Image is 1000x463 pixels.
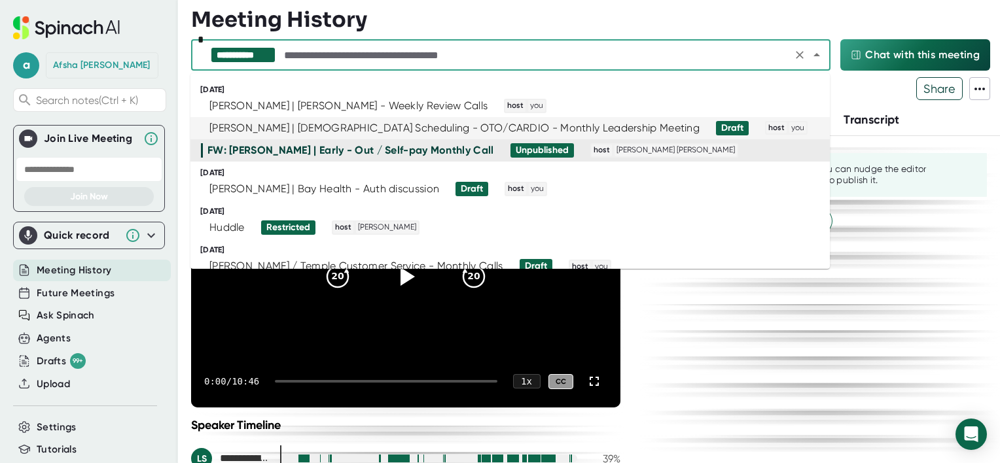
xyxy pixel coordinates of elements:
button: Agents [37,331,71,346]
span: host [766,122,787,134]
span: host [570,261,590,273]
div: Draft [721,122,743,134]
span: you [789,122,806,134]
div: Speaker Timeline [191,418,620,432]
div: [PERSON_NAME] | [PERSON_NAME] - Weekly Review Calls [209,99,488,112]
div: [PERSON_NAME] / Temple Customer Service - Monthly Calls [209,260,503,273]
div: [DATE] [200,168,830,178]
div: [PERSON_NAME] | Bay Health - Auth discussion [209,182,439,196]
div: 99+ [70,353,86,369]
div: Drafts [37,353,86,369]
span: Join Now [70,191,108,202]
div: Join Live MeetingJoin Live Meeting [19,126,159,152]
button: Chat with this meeting [840,39,990,71]
div: 0:00 / 10:46 [204,376,259,386]
span: host [505,100,526,112]
span: you [528,100,545,112]
div: CC [548,374,573,389]
span: you [529,183,546,195]
button: Transcript [844,111,900,129]
button: Settings [37,420,77,435]
button: Upload [37,377,70,392]
button: Share [916,77,963,100]
span: Share [917,77,962,100]
button: Clear [791,46,809,64]
span: Chat with this meeting [865,47,980,63]
div: Open Intercom Messenger [955,419,987,450]
h3: Meeting History [191,7,367,32]
div: Unpublished [516,145,569,156]
div: Draft [525,260,547,272]
span: host [506,183,526,195]
span: Search notes (Ctrl + K) [36,94,162,107]
div: Quick record [44,229,118,242]
button: Future Meetings [37,286,115,301]
div: Afsha Carter [53,60,151,71]
span: you [593,261,610,273]
button: Join Now [24,187,154,206]
div: [DATE] [200,207,830,216]
button: Meeting History [37,263,111,278]
div: Draft [461,183,483,195]
span: host [333,222,353,233]
div: Quick record [19,222,159,249]
img: Join Live Meeting [22,132,35,145]
span: [PERSON_NAME] [356,222,418,233]
div: 1 x [513,374,541,388]
div: [DATE] [200,85,830,95]
span: Transcript [844,112,900,127]
div: FW: [PERSON_NAME] | Early - Out / Self-pay Monthly Call [207,144,494,157]
div: Restricted [266,222,310,233]
div: Join Live Meeting [44,132,137,145]
button: Tutorials [37,442,77,457]
div: [DATE] [200,245,830,255]
span: host [592,145,612,156]
div: Huddle [209,221,245,234]
span: a [13,52,39,78]
div: [PERSON_NAME] | [DEMOGRAPHIC_DATA] Scheduling - OTO/CARDIO - Monthly Leadership Meeting [209,122,700,135]
button: Close [808,46,826,64]
button: Drafts 99+ [37,353,86,369]
span: [PERSON_NAME] [PERSON_NAME] [615,145,737,156]
button: Ask Spinach [37,308,95,323]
